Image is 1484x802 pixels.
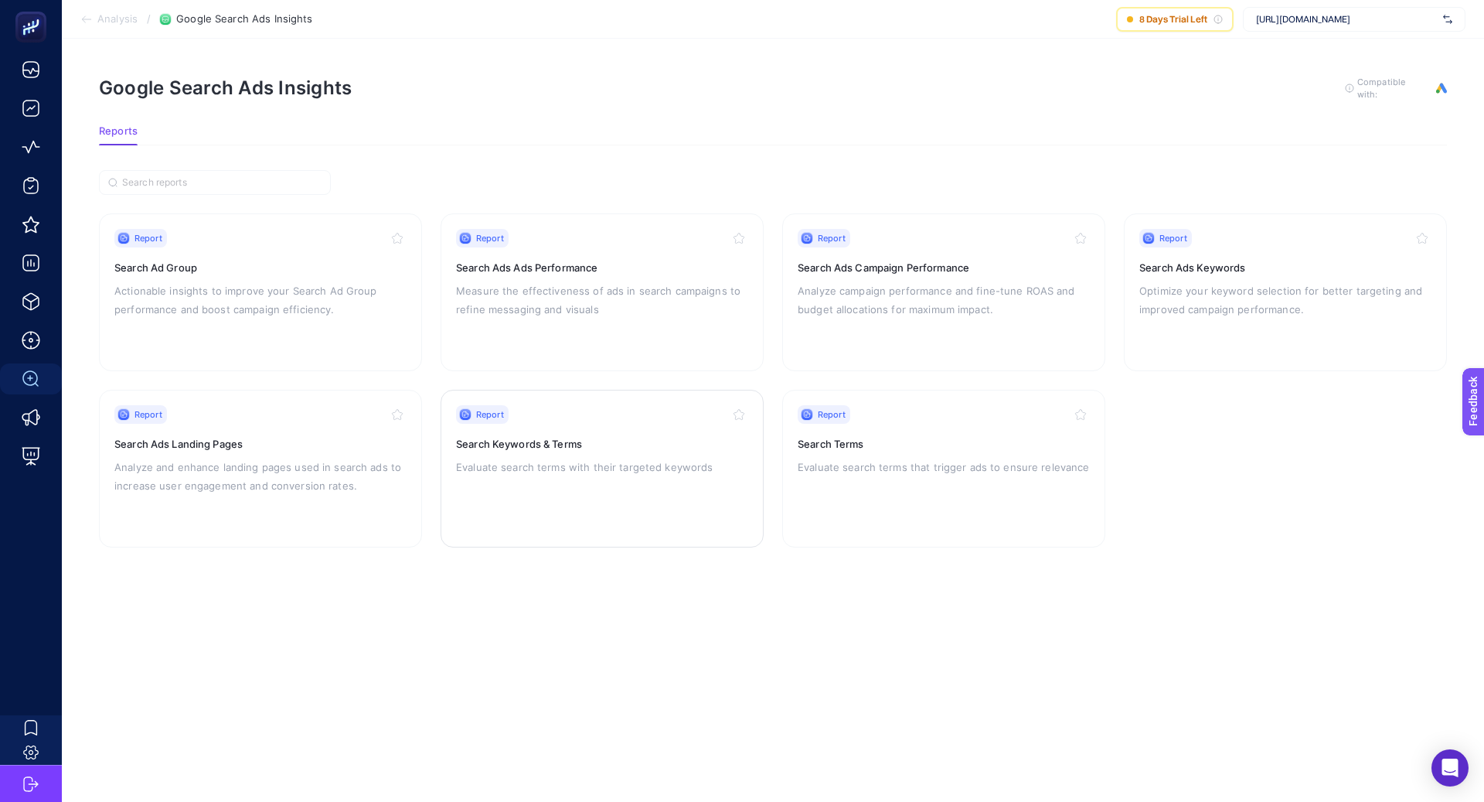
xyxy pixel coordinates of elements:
a: ReportSearch Ads Landing PagesAnalyze and enhance landing pages used in search ads to increase us... [99,390,422,548]
span: Report [134,408,162,421]
button: Reports [99,125,138,145]
h3: Search Ad Group [114,260,407,275]
div: Open Intercom Messenger [1431,749,1469,787]
span: Feedback [9,5,59,17]
span: Report [476,408,504,421]
span: Report [818,408,846,421]
p: Evaluate search terms with their targeted keywords [456,458,748,476]
a: ReportSearch Ads KeywordsOptimize your keyword selection for better targeting and improved campai... [1124,213,1447,371]
h3: Search Ads Campaign Performance [798,260,1090,275]
p: Optimize your keyword selection for better targeting and improved campaign performance. [1139,282,1431,319]
span: / [147,12,151,25]
p: Analyze and enhance landing pages used in search ads to increase user engagement and conversion r... [114,458,407,495]
span: Analysis [97,13,138,26]
p: Evaluate search terms that trigger ads to ensure relevance [798,458,1090,476]
a: ReportSearch TermsEvaluate search terms that trigger ads to ensure relevance [782,390,1105,548]
a: ReportSearch Keywords & TermsEvaluate search terms with their targeted keywords [441,390,764,548]
h3: Search Ads Ads Performance [456,260,748,275]
span: Report [476,232,504,244]
span: Compatible with: [1357,76,1427,101]
h1: Google Search Ads Insights [99,77,352,99]
span: Report [818,232,846,244]
span: Report [1159,232,1187,244]
input: Search [122,177,322,189]
p: Analyze campaign performance and fine-tune ROAS and budget allocations for maximum impact. [798,282,1090,319]
a: ReportSearch Ads Ads PerformanceMeasure the effectiveness of ads in search campaigns to refine me... [441,213,764,371]
img: svg%3e [1443,12,1452,27]
span: 8 Days Trial Left [1139,13,1207,26]
h3: Search Keywords & Terms [456,436,748,452]
a: ReportSearch Ad GroupActionable insights to improve your Search Ad Group performance and boost ca... [99,213,422,371]
h3: Search Ads Keywords [1139,260,1431,275]
span: Report [134,232,162,244]
p: Measure the effectiveness of ads in search campaigns to refine messaging and visuals [456,282,748,319]
a: ReportSearch Ads Campaign PerformanceAnalyze campaign performance and fine-tune ROAS and budget a... [782,213,1105,371]
h3: Search Ads Landing Pages [114,436,407,452]
span: Google Search Ads Insights [176,13,312,26]
h3: Search Terms [798,436,1090,452]
p: Actionable insights to improve your Search Ad Group performance and boost campaign efficiency. [114,282,407,319]
span: Reports [99,125,138,138]
span: [URL][DOMAIN_NAME] [1256,13,1437,26]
